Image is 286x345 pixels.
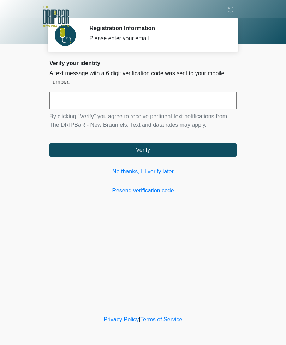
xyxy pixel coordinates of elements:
[49,112,237,129] p: By clicking "Verify" you agree to receive pertinent text notifications from The DRIPBaR - New Bra...
[49,60,237,66] h2: Verify your identity
[89,34,226,43] div: Please enter your email
[49,143,237,157] button: Verify
[42,5,69,28] img: The DRIPBaR - New Braunfels Logo
[140,316,182,322] a: Terms of Service
[49,167,237,176] a: No thanks, I'll verify later
[49,69,237,86] p: A text message with a 6 digit verification code was sent to your mobile number.
[139,316,140,322] a: |
[104,316,139,322] a: Privacy Policy
[49,186,237,195] a: Resend verification code
[55,25,76,46] img: Agent Avatar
